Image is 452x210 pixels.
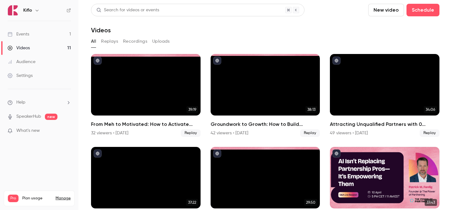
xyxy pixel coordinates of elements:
button: published [94,149,102,158]
span: 38:13 [305,106,317,113]
iframe: Noticeable Trigger [63,128,71,134]
span: 29:50 [304,199,317,206]
div: 49 viewers • [DATE] [330,130,368,136]
button: New video [368,4,404,16]
button: Recordings [123,36,147,46]
li: help-dropdown-opener [8,99,71,106]
a: Manage [56,196,71,201]
span: Replay [181,129,201,137]
h6: Kiflo [23,7,32,13]
li: Groundwork to Growth: How to Build Partnerships That Scale [211,54,320,137]
div: 42 viewers • [DATE] [211,130,248,136]
span: Replay [420,129,439,137]
button: published [213,149,221,158]
li: From Meh to Motivated: How to Activate GTM Teams with FOMO & Competitive Drive [91,54,201,137]
li: Attracting Unqualified Partners with 0 Impact? How to Break the Cycle [330,54,439,137]
span: What's new [16,127,40,134]
span: 34:06 [424,106,437,113]
span: Replay [300,129,320,137]
button: published [94,57,102,65]
button: published [332,57,341,65]
button: Schedule [406,4,439,16]
button: published [332,149,341,158]
div: Search for videos or events [96,7,159,13]
a: 34:06Attracting Unqualified Partners with 0 Impact? How to Break the Cycle49 viewers • [DATE]Replay [330,54,439,137]
span: 37:22 [186,199,198,206]
button: All [91,36,96,46]
h1: Videos [91,26,111,34]
button: published [213,57,221,65]
img: Kiflo [8,5,18,15]
a: SpeakerHub [16,113,41,120]
span: 39:19 [186,106,198,113]
span: Pro [8,195,19,202]
div: Videos [8,45,30,51]
div: 32 viewers • [DATE] [91,130,128,136]
h2: Groundwork to Growth: How to Build Partnerships That Scale [211,121,320,128]
span: Help [16,99,25,106]
span: new [45,114,57,120]
section: Videos [91,4,439,206]
h2: Attracting Unqualified Partners with 0 Impact? How to Break the Cycle [330,121,439,128]
div: Settings [8,73,33,79]
span: Plan usage [22,196,52,201]
a: 39:19From Meh to Motivated: How to Activate GTM Teams with FOMO & Competitive Drive32 viewers • [... [91,54,201,137]
button: Replays [101,36,118,46]
div: Events [8,31,29,37]
a: 38:13Groundwork to Growth: How to Build Partnerships That Scale42 viewers • [DATE]Replay [211,54,320,137]
h2: From Meh to Motivated: How to Activate GTM Teams with FOMO & Competitive Drive [91,121,201,128]
span: 37:43 [425,199,437,206]
div: Audience [8,59,35,65]
button: Uploads [152,36,170,46]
